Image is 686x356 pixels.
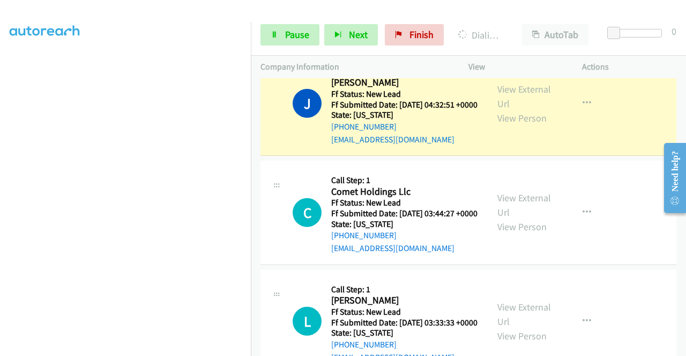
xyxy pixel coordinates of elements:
iframe: Resource Center [655,135,686,221]
p: Actions [582,60,676,73]
button: Next [324,24,378,46]
a: View Person [497,330,547,342]
div: Delay between calls (in seconds) [613,29,662,37]
h5: Call Step: 1 [331,284,478,295]
h5: Call Step: 1 [331,175,478,186]
h1: J [293,89,322,118]
span: Pause [285,28,309,41]
span: Next [349,28,368,41]
h5: Ff Submitted Date: [DATE] 03:44:27 +0000 [331,208,478,219]
h2: [PERSON_NAME] [331,77,474,89]
div: 0 [672,24,676,39]
h5: Ff Submitted Date: [DATE] 04:32:51 +0000 [331,100,478,110]
h5: State: [US_STATE] [331,110,478,120]
a: View External Url [497,83,551,110]
span: Finish [409,28,434,41]
h5: State: [US_STATE] [331,328,478,338]
h5: Ff Submitted Date: [DATE] 03:33:33 +0000 [331,317,478,328]
div: The call is yet to be attempted [293,307,322,336]
h1: L [293,307,322,336]
a: [EMAIL_ADDRESS][DOMAIN_NAME] [331,243,454,253]
a: [EMAIL_ADDRESS][DOMAIN_NAME] [331,134,454,145]
a: Pause [260,24,319,46]
a: View External Url [497,192,551,218]
a: [PHONE_NUMBER] [331,339,397,350]
a: [PHONE_NUMBER] [331,230,397,240]
a: [PHONE_NUMBER] [331,122,397,132]
p: Dialing [PERSON_NAME] [458,28,503,42]
a: View External Url [497,301,551,328]
h5: Ff Status: New Lead [331,89,478,100]
a: Finish [385,24,444,46]
h5: Ff Status: New Lead [331,307,478,317]
button: AutoTab [522,24,588,46]
a: View Person [497,221,547,233]
h5: Ff Status: New Lead [331,198,478,208]
h2: Comet Holdings Llc [331,186,474,198]
h5: State: [US_STATE] [331,219,478,230]
h2: [PERSON_NAME] [331,294,474,307]
p: View [468,60,563,73]
a: View Person [497,112,547,124]
h1: C [293,198,322,227]
p: Company Information [260,60,449,73]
